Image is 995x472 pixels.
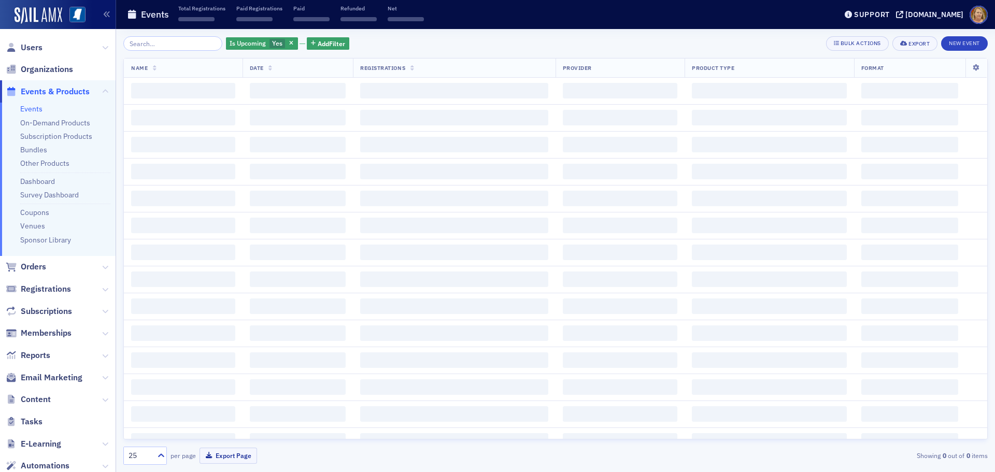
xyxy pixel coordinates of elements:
[21,86,90,97] span: Events & Products
[692,64,734,71] span: Product Type
[20,132,92,141] a: Subscription Products
[6,350,50,361] a: Reports
[15,7,62,24] img: SailAMX
[6,394,51,405] a: Content
[861,191,958,206] span: ‌
[563,245,677,260] span: ‌
[896,11,967,18] button: [DOMAIN_NAME]
[563,164,677,179] span: ‌
[692,352,847,368] span: ‌
[131,64,148,71] span: Name
[131,245,235,260] span: ‌
[318,39,345,48] span: Add Filter
[563,433,677,449] span: ‌
[892,36,937,51] button: Export
[131,191,235,206] span: ‌
[563,110,677,125] span: ‌
[250,164,346,179] span: ‌
[563,83,677,98] span: ‌
[6,438,61,450] a: E-Learning
[21,261,46,273] span: Orders
[21,372,82,383] span: Email Marketing
[236,17,273,21] span: ‌
[131,271,235,287] span: ‌
[250,379,346,395] span: ‌
[20,208,49,217] a: Coupons
[62,7,86,24] a: View Homepage
[360,271,548,287] span: ‌
[941,36,988,51] button: New Event
[692,433,847,449] span: ‌
[692,325,847,341] span: ‌
[360,325,548,341] span: ‌
[131,110,235,125] span: ‌
[131,406,235,422] span: ‌
[964,451,972,460] strong: 0
[293,5,330,12] p: Paid
[692,218,847,233] span: ‌
[250,83,346,98] span: ‌
[250,406,346,422] span: ‌
[692,83,847,98] span: ‌
[20,221,45,231] a: Venues
[250,325,346,341] span: ‌
[131,298,235,314] span: ‌
[861,352,958,368] span: ‌
[21,438,61,450] span: E-Learning
[131,325,235,341] span: ‌
[131,352,235,368] span: ‌
[250,271,346,287] span: ‌
[841,40,881,46] div: Bulk Actions
[692,110,847,125] span: ‌
[250,352,346,368] span: ‌
[6,327,72,339] a: Memberships
[861,110,958,125] span: ‌
[861,64,884,71] span: Format
[970,6,988,24] span: Profile
[360,406,548,422] span: ‌
[6,261,46,273] a: Orders
[6,86,90,97] a: Events & Products
[21,394,51,405] span: Content
[563,218,677,233] span: ‌
[200,448,257,464] button: Export Page
[6,306,72,317] a: Subscriptions
[861,325,958,341] span: ‌
[21,42,42,53] span: Users
[21,306,72,317] span: Subscriptions
[250,433,346,449] span: ‌
[707,451,988,460] div: Showing out of items
[861,164,958,179] span: ‌
[692,298,847,314] span: ‌
[6,283,71,295] a: Registrations
[854,10,890,19] div: Support
[563,271,677,287] span: ‌
[563,298,677,314] span: ‌
[6,42,42,53] a: Users
[692,137,847,152] span: ‌
[250,191,346,206] span: ‌
[131,433,235,449] span: ‌
[360,379,548,395] span: ‌
[340,5,377,12] p: Refunded
[360,110,548,125] span: ‌
[307,37,349,50] button: AddFilter
[272,39,282,47] span: Yes
[20,159,69,168] a: Other Products
[563,379,677,395] span: ‌
[563,406,677,422] span: ‌
[123,36,222,51] input: Search…
[141,8,169,21] h1: Events
[131,137,235,152] span: ‌
[360,298,548,314] span: ‌
[21,283,71,295] span: Registrations
[226,37,298,50] div: Yes
[178,5,225,12] p: Total Registrations
[20,177,55,186] a: Dashboard
[340,17,377,21] span: ‌
[692,271,847,287] span: ‌
[563,191,677,206] span: ‌
[360,83,548,98] span: ‌
[20,104,42,113] a: Events
[692,164,847,179] span: ‌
